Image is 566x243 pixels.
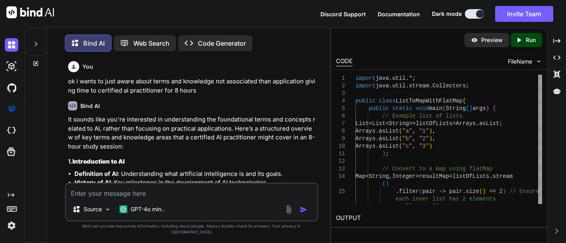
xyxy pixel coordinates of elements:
[463,188,466,195] span: .
[389,75,392,81] span: .
[399,188,419,195] span: filter
[355,128,375,134] span: Arrays
[412,128,416,134] span: ,
[399,135,402,142] span: (
[409,120,416,127] span: >>
[471,37,478,44] img: preview
[355,143,375,149] span: Arrays
[336,97,345,105] div: 4
[429,83,432,89] span: .
[5,124,18,137] img: cloudideIcon
[376,83,389,89] span: java
[489,188,496,195] span: ==
[133,39,170,48] p: Web Search
[386,150,389,157] span: ;
[422,188,463,195] span: pair -> pair
[300,206,308,214] img: icon
[331,209,547,228] h2: OUTPUT
[469,105,472,112] span: ]
[5,60,18,73] img: darkAi-studio
[369,173,389,179] span: String
[503,188,506,195] span: )
[198,39,246,48] p: Code Generator
[453,120,456,127] span: =
[392,75,406,81] span: util
[432,10,462,18] span: Dark mode
[416,173,419,179] span: >
[5,38,18,52] img: darkChat
[402,135,412,142] span: "b"
[336,57,353,66] div: CODE
[5,81,18,94] img: githubDark
[422,203,425,210] span: (
[5,219,18,232] img: settings
[320,11,366,17] span: Discord Support
[526,36,536,44] p: Run
[355,120,369,127] span: List
[392,173,416,179] span: Integer
[336,143,345,150] div: 10
[429,128,432,134] span: )
[509,188,540,195] span: // Ensure
[466,105,469,112] span: [
[355,75,375,81] span: import
[383,181,386,187] span: (
[429,143,432,149] span: )
[500,120,503,127] span: (
[74,179,111,186] strong: History of AI
[131,205,164,213] p: GPT-4o min..
[419,135,429,142] span: "2"
[433,128,436,134] span: ,
[479,203,482,210] span: (
[104,206,111,213] img: Pick Models
[389,173,392,179] span: ,
[449,173,453,179] span: =
[409,83,429,89] span: stream
[378,10,420,18] button: Documentation
[419,128,429,134] span: "1"
[419,188,422,195] span: (
[476,120,479,127] span: .
[402,128,412,134] span: "a"
[336,112,345,120] div: 6
[493,105,496,112] span: {
[366,173,369,179] span: <
[355,173,365,179] span: Map
[383,113,463,119] span: // Example list of lists
[68,77,317,95] p: ok i wants to just aware about terms and knowledge not associated than application giving time to...
[508,58,532,66] span: FileName
[336,203,345,210] div: 16
[500,188,503,195] span: 2
[479,120,499,127] span: asList
[336,165,345,173] div: 13
[84,205,102,213] p: Source
[396,98,463,104] span: ListToMapWithFlatMap
[433,83,466,89] span: Collectors
[336,105,345,112] div: 5
[493,173,513,179] span: stream
[369,120,372,127] span: <
[472,105,486,112] span: args
[74,170,118,177] strong: Definition of AI
[376,143,379,149] span: .
[396,196,496,202] span: each inner list has 2 elements
[483,188,486,195] span: )
[336,127,345,135] div: 8
[72,158,125,165] strong: Introduction to AI
[68,157,317,166] h3: 1.
[336,188,345,195] div: 15
[429,105,443,112] span: main
[369,105,389,112] span: public
[412,135,416,142] span: ,
[83,39,105,48] p: Bind AI
[412,143,416,149] span: ,
[456,120,476,127] span: Arrays
[336,82,345,90] div: 2
[336,150,345,158] div: 11
[80,102,100,110] h6: Bind AI
[429,135,432,142] span: )
[495,6,553,22] button: Invite Team
[383,166,493,172] span: // Convert to a map using flatMap
[416,105,429,112] span: void
[459,203,463,210] span: .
